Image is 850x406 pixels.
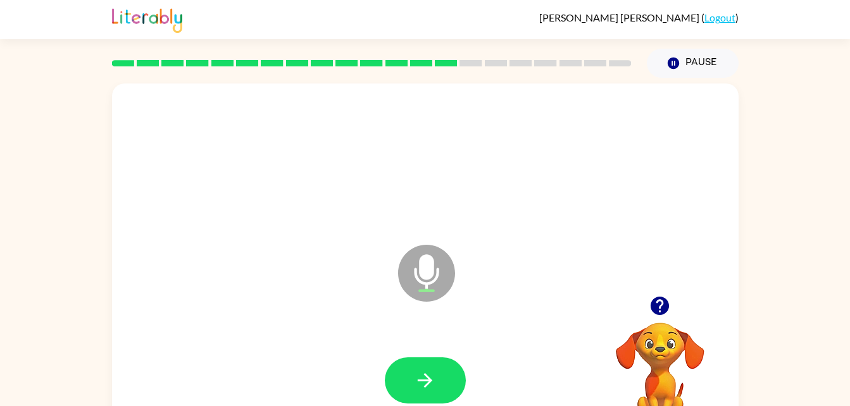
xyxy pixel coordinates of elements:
[704,11,735,23] a: Logout
[539,11,701,23] span: [PERSON_NAME] [PERSON_NAME]
[647,49,739,78] button: Pause
[539,11,739,23] div: ( )
[112,5,182,33] img: Literably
